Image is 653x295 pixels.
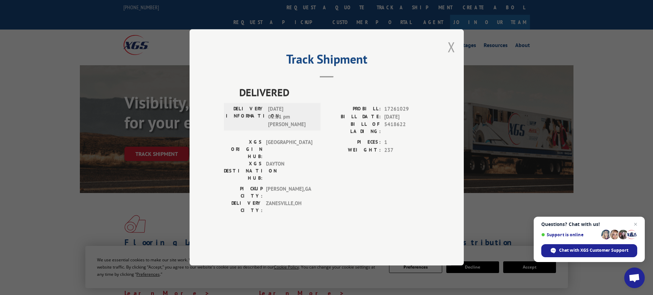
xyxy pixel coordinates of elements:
[266,160,312,182] span: DAYTON
[224,54,430,67] h2: Track Shipment
[448,38,455,56] button: Close modal
[226,105,265,129] label: DELIVERY INFORMATION:
[327,139,381,147] label: PIECES:
[384,139,430,147] span: 1
[266,200,312,214] span: ZANESVILLE , OH
[327,146,381,154] label: WEIGHT:
[224,200,263,214] label: DELIVERY CITY:
[384,146,430,154] span: 237
[327,121,381,135] label: BILL OF LADING:
[327,105,381,113] label: PROBILL:
[224,185,263,200] label: PICKUP CITY:
[224,160,263,182] label: XGS DESTINATION HUB:
[541,244,637,257] div: Chat with XGS Customer Support
[541,222,637,227] span: Questions? Chat with us!
[384,113,430,121] span: [DATE]
[384,121,430,135] span: 5418622
[541,232,599,237] span: Support is online
[384,105,430,113] span: 17261029
[266,139,312,160] span: [GEOGRAPHIC_DATA]
[224,139,263,160] label: XGS ORIGIN HUB:
[631,220,640,228] span: Close chat
[268,105,314,129] span: [DATE] 02:11 pm [PERSON_NAME]
[327,113,381,121] label: BILL DATE:
[559,247,628,253] span: Chat with XGS Customer Support
[624,268,645,288] div: Open chat
[266,185,312,200] span: [PERSON_NAME] , GA
[239,85,430,100] span: DELIVERED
